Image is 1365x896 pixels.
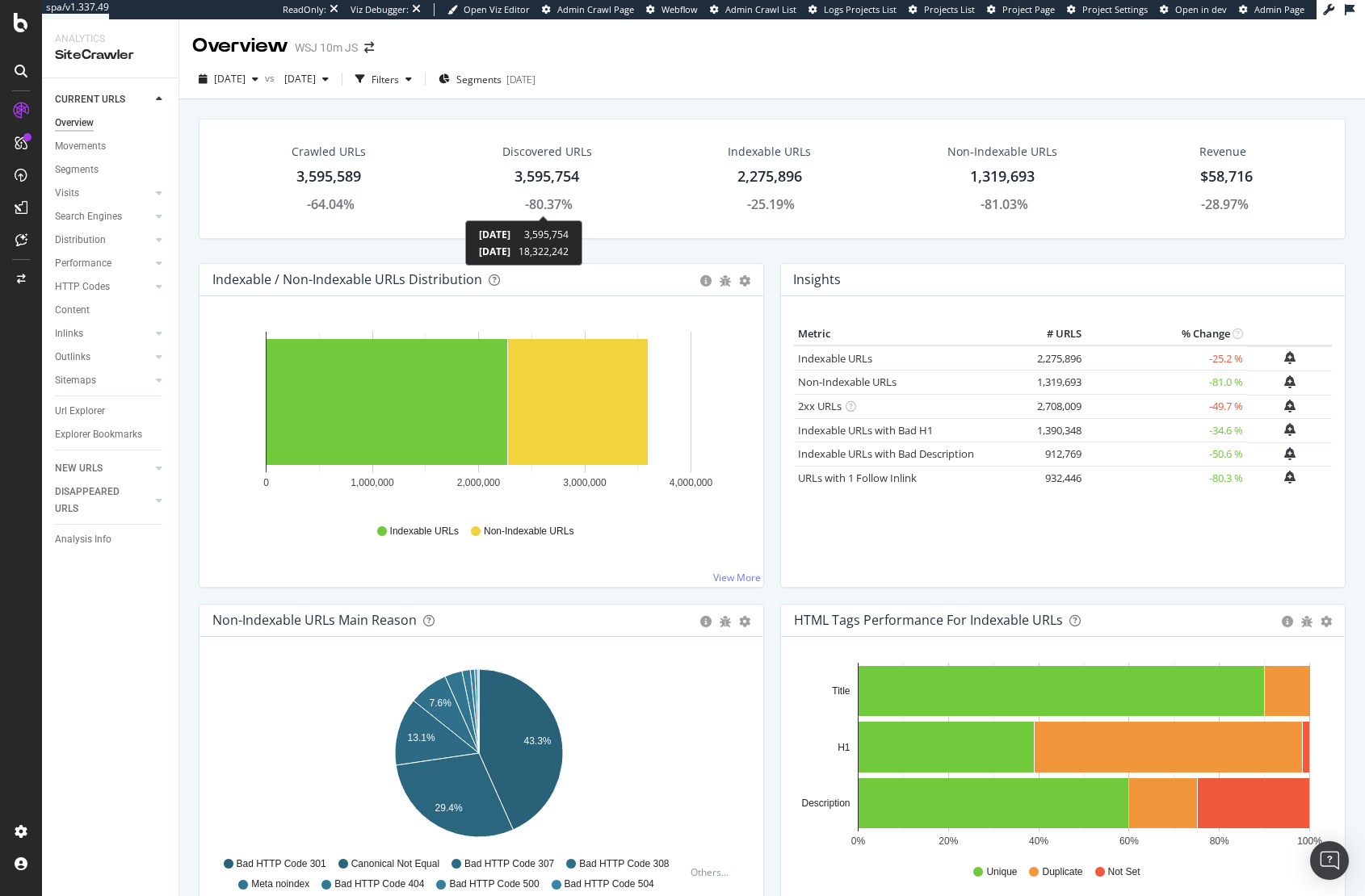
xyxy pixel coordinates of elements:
div: Url Explorer [55,403,105,420]
div: Indexable / Non-Indexable URLs Distribution [212,271,482,287]
div: 2,275,896 [737,166,802,187]
a: Distribution [55,232,151,249]
div: bell-plus [1284,447,1296,460]
span: Revenue [1199,144,1246,160]
a: Indexable URLs [798,351,872,366]
td: 1,319,693 [1021,371,1086,395]
text: 0 [263,477,269,488]
span: Meta noindex [251,877,309,891]
td: 2,275,896 [1021,345,1086,371]
div: bell-plus [1284,351,1296,364]
div: Others... [691,865,736,879]
td: 2,708,009 [1021,395,1086,419]
span: Logs Projects List [824,3,897,15]
a: CURRENT URLS [55,91,151,108]
td: 1,390,348 [1021,418,1086,442]
button: Filters [349,66,418,92]
td: -80.3 % [1086,466,1247,490]
a: Logs Projects List [808,3,897,16]
button: Segments[DATE] [432,66,542,92]
span: Webflow [661,3,698,15]
text: 60% [1119,835,1139,847]
th: % Change [1086,322,1247,346]
div: bell-plus [1284,471,1296,484]
div: bug [1301,616,1312,627]
div: Crawled URLs [292,144,366,160]
span: [DATE] [479,228,510,241]
a: NEW URLS [55,460,151,477]
text: 4,000,000 [670,477,713,488]
div: Overview [55,115,94,132]
a: 2xx URLs [798,399,842,413]
a: Segments [55,161,167,178]
td: -49.7 % [1086,395,1247,419]
span: Segments [456,73,502,86]
div: arrow-right-arrow-left [364,42,374,53]
div: bell-plus [1284,375,1296,388]
td: -50.6 % [1086,442,1247,467]
span: Bad HTTP Code 504 [565,877,654,891]
a: View More [713,571,761,584]
div: A chart. [212,663,745,850]
a: Performance [55,255,151,272]
span: Canonical Not Equal [351,857,439,871]
a: Open Viz Editor [447,3,530,16]
a: Webflow [646,3,698,16]
div: Non-Indexable URLs [947,144,1057,160]
a: Search Engines [55,208,151,225]
text: H1 [838,742,850,753]
td: -81.0 % [1086,371,1247,395]
span: Admin Page [1254,3,1304,15]
a: URLs with 1 Follow Inlink [798,471,917,485]
div: Filters [372,73,399,86]
td: 912,769 [1021,442,1086,467]
td: 932,446 [1021,466,1086,490]
a: DISAPPEARED URLS [55,484,151,517]
a: Explorer Bookmarks [55,426,167,443]
div: circle-info [700,616,712,627]
div: bell-plus [1284,400,1296,412]
span: Bad HTTP Code 404 [334,877,424,891]
svg: A chart. [794,663,1326,850]
text: 80% [1210,835,1229,847]
a: HTTP Codes [55,278,151,295]
div: ReadOnly: [283,3,326,16]
span: Admin Crawl List [725,3,796,15]
div: A chart. [212,322,745,509]
th: Metric [794,322,1021,346]
text: 100% [1297,835,1322,847]
div: Movements [55,138,106,155]
div: bell-plus [1284,423,1296,436]
div: Visits [55,185,79,202]
div: Indexable URLs [728,144,811,160]
div: circle-info [1282,616,1293,627]
span: Projects List [924,3,975,15]
div: [DATE] [506,73,535,86]
a: Movements [55,138,167,155]
div: Performance [55,255,111,272]
div: CURRENT URLS [55,91,125,108]
div: Distribution [55,232,106,249]
a: Indexable URLs with Bad Description [798,446,974,461]
a: Project Page [987,3,1055,16]
div: bug [720,616,731,627]
span: Project Page [1002,3,1055,15]
span: Project Settings [1082,3,1148,15]
span: $58,716 [1200,166,1253,186]
div: Open Intercom Messenger [1310,841,1349,880]
text: 43.3% [523,735,551,747]
a: Analysis Info [55,531,167,548]
a: Non-Indexable URLs [798,375,897,389]
div: HTTP Codes [55,278,110,295]
div: SiteCrawler [55,46,166,65]
span: Bad HTTP Code 301 [237,857,326,871]
span: Admin Crawl Page [557,3,634,15]
div: -25.19% [747,195,795,214]
div: HTML Tags Performance for Indexable URLs [794,612,1063,628]
span: Bad HTTP Code 500 [449,877,539,891]
a: Indexable URLs with Bad H1 [798,423,933,438]
a: Admin Crawl List [710,3,796,16]
div: Outlinks [55,349,90,366]
div: Viz Debugger: [351,3,409,16]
